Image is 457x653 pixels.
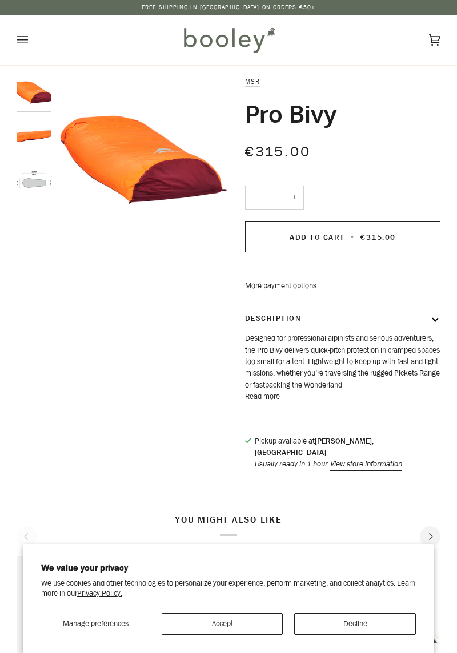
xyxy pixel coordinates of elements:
[162,613,283,635] button: Accept
[77,588,122,599] a: Privacy Policy.
[245,280,440,292] a: More payment options
[245,391,280,402] button: Read more
[290,232,344,243] span: Add to Cart
[330,458,402,470] button: View store information
[41,562,416,574] h2: We value your privacy
[142,3,315,12] p: Free Shipping in [GEOGRAPHIC_DATA] on Orders €50+
[245,333,440,391] p: Designed for professional alpinists and serious adventurers, the Pro Bivy delivers quick-pitch pr...
[17,76,51,110] img: MSR Pro Bivy - Booley Galway
[255,458,440,470] p: Usually ready in 1 hour
[41,578,416,598] p: We use cookies and other technologies to personalize your experience, perform marketing, and coll...
[17,163,51,197] img: MSR Pro Bivy - Booley Galway
[255,436,374,458] strong: [PERSON_NAME], [GEOGRAPHIC_DATA]
[179,23,279,57] img: Booley
[57,76,228,248] img: MSR Pro Bivy - Booley Galway
[347,232,358,243] span: •
[245,221,440,252] button: Add to Cart • €315.00
[286,186,304,210] button: +
[245,99,337,128] h1: Pro Bivy
[245,186,304,210] input: Quantity
[17,119,51,154] img: MSR Pro Bivy - Booley Galway
[245,76,260,86] a: MSR
[420,526,440,547] button: Next
[245,186,263,210] button: −
[245,304,440,333] button: Description
[63,618,129,629] span: Manage preferences
[41,613,150,635] button: Manage preferences
[360,232,395,243] span: €315.00
[255,436,440,459] p: Pickup available at
[245,142,311,161] span: €315.00
[294,613,416,635] button: Decline
[17,514,440,536] h2: You might also like
[17,15,51,65] button: Open menu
